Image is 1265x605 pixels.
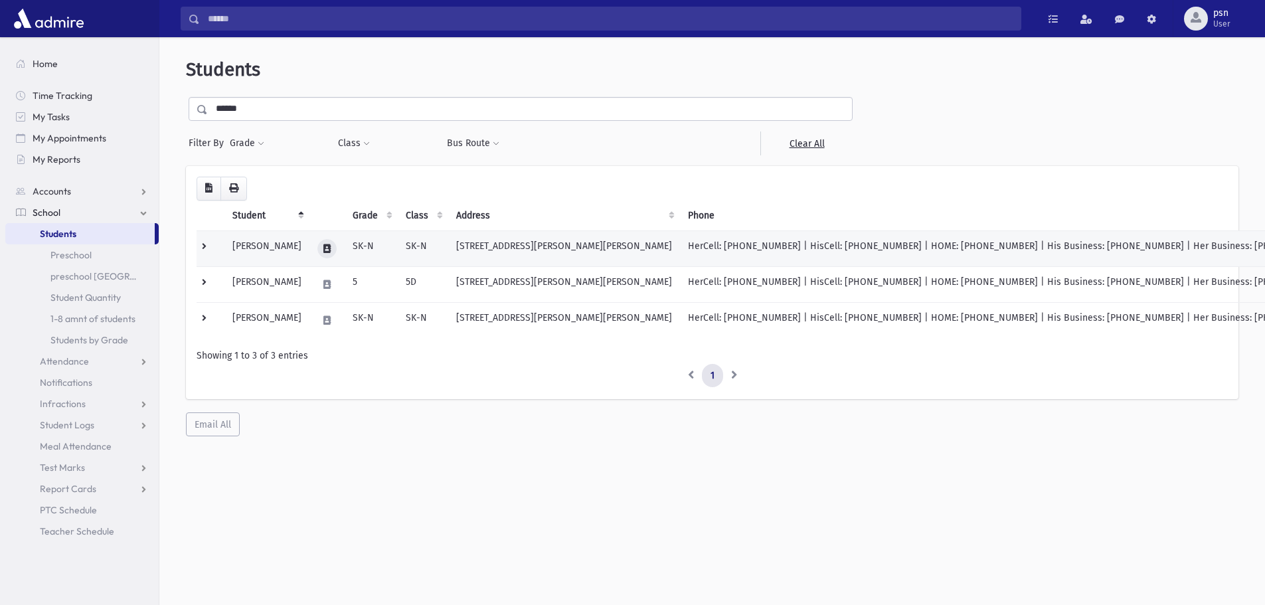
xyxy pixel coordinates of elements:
[448,302,680,338] td: [STREET_ADDRESS][PERSON_NAME][PERSON_NAME]
[5,393,159,414] a: Infractions
[5,128,159,149] a: My Appointments
[40,504,97,516] span: PTC Schedule
[398,302,448,338] td: SK-N
[5,372,159,393] a: Notifications
[5,106,159,128] a: My Tasks
[5,287,159,308] a: Student Quantity
[224,302,309,338] td: [PERSON_NAME]
[33,185,71,197] span: Accounts
[224,266,309,302] td: [PERSON_NAME]
[224,201,309,231] th: Student: activate to sort column descending
[224,230,309,266] td: [PERSON_NAME]
[229,131,265,155] button: Grade
[33,132,106,144] span: My Appointments
[40,440,112,452] span: Meal Attendance
[5,308,159,329] a: 1-8 amnt of students
[448,230,680,266] td: [STREET_ADDRESS][PERSON_NAME][PERSON_NAME]
[5,521,159,542] a: Teacher Schedule
[1213,19,1230,29] span: User
[448,266,680,302] td: [STREET_ADDRESS][PERSON_NAME][PERSON_NAME]
[200,7,1021,31] input: Search
[5,414,159,436] a: Student Logs
[337,131,371,155] button: Class
[702,364,723,388] a: 1
[40,377,92,389] span: Notifications
[5,351,159,372] a: Attendance
[5,223,155,244] a: Students
[5,478,159,499] a: Report Cards
[5,329,159,351] a: Students by Grade
[5,202,159,223] a: School
[40,462,85,474] span: Test Marks
[40,398,86,410] span: Infractions
[345,201,398,231] th: Grade: activate to sort column ascending
[40,483,96,495] span: Report Cards
[197,177,221,201] button: CSV
[398,266,448,302] td: 5D
[40,355,89,367] span: Attendance
[446,131,500,155] button: Bus Route
[189,136,229,150] span: Filter By
[40,525,114,537] span: Teacher Schedule
[33,153,80,165] span: My Reports
[197,349,1228,363] div: Showing 1 to 3 of 3 entries
[33,111,70,123] span: My Tasks
[345,230,398,266] td: SK-N
[5,457,159,478] a: Test Marks
[5,499,159,521] a: PTC Schedule
[5,85,159,106] a: Time Tracking
[11,5,87,32] img: AdmirePro
[5,181,159,202] a: Accounts
[33,58,58,70] span: Home
[5,244,159,266] a: Preschool
[1213,8,1230,19] span: psn
[5,266,159,287] a: preschool [GEOGRAPHIC_DATA]
[220,177,247,201] button: Print
[186,412,240,436] button: Email All
[5,53,159,74] a: Home
[33,207,60,218] span: School
[345,266,398,302] td: 5
[345,302,398,338] td: SK-N
[186,58,260,80] span: Students
[760,131,853,155] a: Clear All
[40,419,94,431] span: Student Logs
[5,149,159,170] a: My Reports
[40,228,76,240] span: Students
[448,201,680,231] th: Address: activate to sort column ascending
[398,230,448,266] td: SK-N
[5,436,159,457] a: Meal Attendance
[33,90,92,102] span: Time Tracking
[398,201,448,231] th: Class: activate to sort column ascending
